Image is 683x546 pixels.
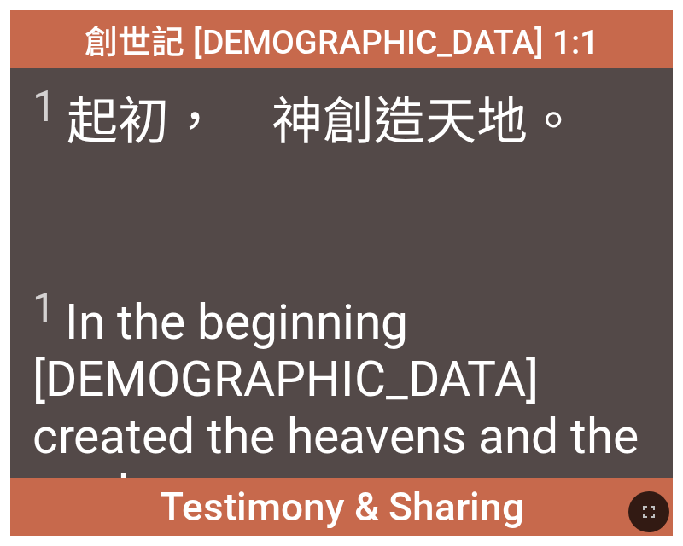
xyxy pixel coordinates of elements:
[32,79,580,154] span: 起初
[528,91,579,152] wh776: 。
[476,91,579,152] wh8064: 地
[85,15,598,63] span: 創世記 [DEMOGRAPHIC_DATA] 1:1
[323,91,579,152] wh430: 創造
[425,91,579,152] wh1254: 天
[169,91,579,152] wh7225: ， 神
[32,284,651,522] span: In the beginning [DEMOGRAPHIC_DATA] created the heavens and the earth.
[32,82,56,131] sup: 1
[32,284,55,332] sup: 1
